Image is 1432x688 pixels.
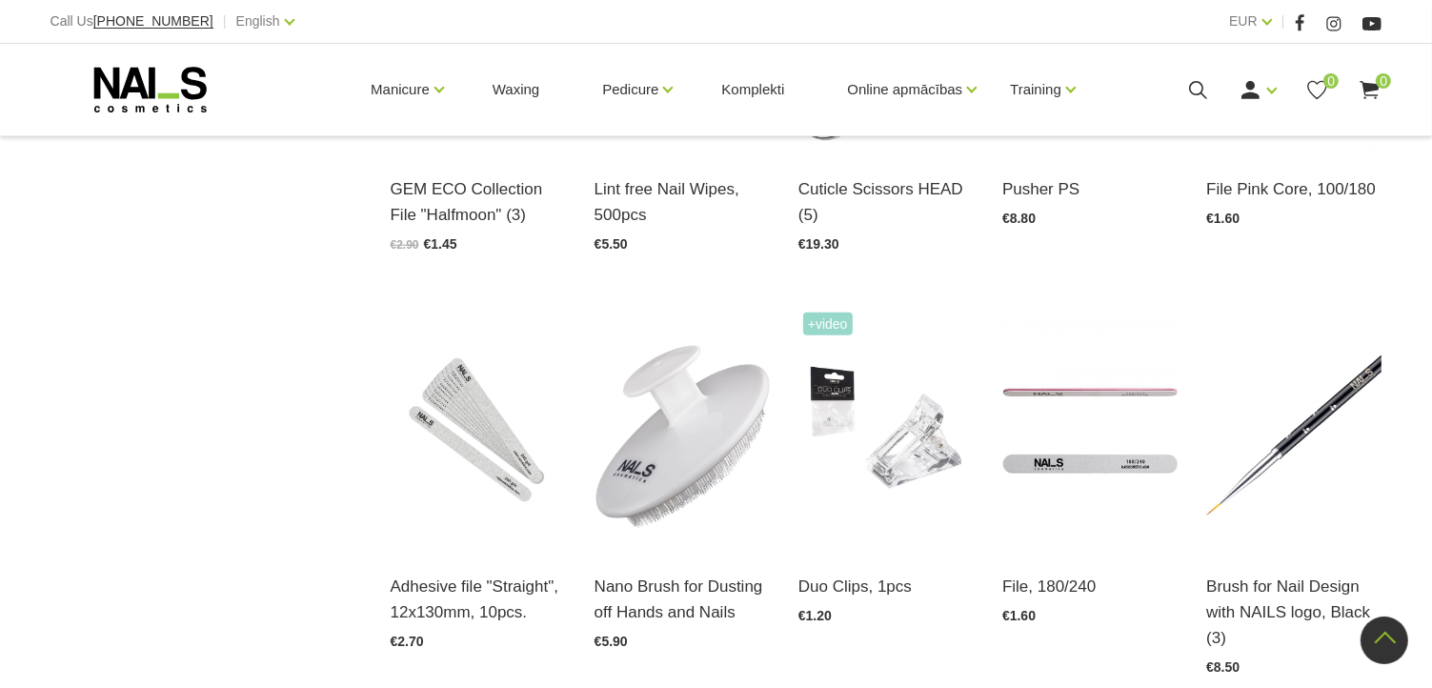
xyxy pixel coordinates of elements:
span: €2.90 [391,238,419,252]
span: €2.70 [391,634,424,649]
a: Manicure [371,51,430,128]
a: 0 [1305,78,1329,102]
a: Lint free Nail Wipes, 500pcs [595,176,770,228]
a: EUR [1229,10,1258,32]
a: Duo Clips, 1pcs [798,574,974,599]
span: 0 [1323,73,1339,89]
span: +Video [803,313,853,335]
a: Brush for Nail Design with NAILS logo, Black (3) [1206,574,1382,652]
a: Pedicure [602,51,658,128]
div: Call Us [50,10,213,33]
a: Adhesive file "Straight", 12x130mm, 10pcs. [391,574,566,625]
span: €1.60 [1206,211,1240,226]
img: Nail art brush for creating perfect nail designs... [1206,308,1382,549]
a: [PHONE_NUMBER] [93,14,213,29]
span: | [1281,10,1285,33]
a: Komplekti [706,44,799,135]
span: €8.80 [1002,211,1036,226]
span: €19.30 [798,236,839,252]
img: PINK CORE COLLECTION:- File 180/240- Nail polishing file 600/3000- File/Buffer 180/220- Buffer 18... [1002,308,1178,549]
span: | [223,10,227,33]
span: [PHONE_NUMBER] [93,13,213,29]
span: €8.50 [1206,659,1240,675]
span: €1.20 [798,608,832,623]
a: Nano Brush for Dusting off Hands and Nails [595,574,770,625]
a: Waxing [477,44,555,135]
a: Online apmācības [847,51,962,128]
span: 0 [1376,73,1391,89]
img: SELF-ADHESIVE NAIL FILE “STRAIGHT”Types:- “Straight”, 12x13 mm, 10pcs. (240 (-2))- “Straight”, 12... [391,308,566,549]
span: €1.60 [1002,608,1036,623]
a: File Pink Core, 100/180 [1206,176,1382,202]
a: Pusher PS [1002,176,1178,202]
a: 0 [1358,78,1382,102]
a: Cuticle Scissors HEAD (5) [798,176,974,228]
span: €1.45 [424,236,457,252]
a: English [236,10,280,32]
img: Description [595,308,770,549]
a: File, 180/240 [1002,574,1178,599]
span: €5.50 [595,236,628,252]
a: Training [1010,51,1061,128]
a: GEM ECO Collection File "Halfmoon" (3) [391,176,566,228]
img: Manicure clips for securing the top of the nail while sculptingContains: 1 pcs.... [798,308,974,549]
span: €5.90 [595,634,628,649]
